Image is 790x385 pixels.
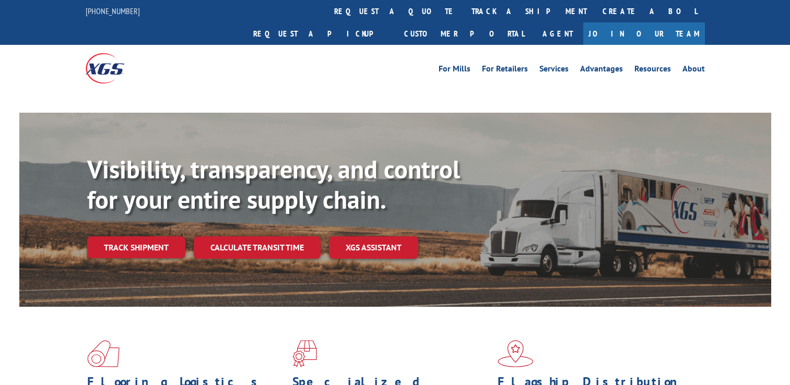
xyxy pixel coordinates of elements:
[439,65,470,76] a: For Mills
[292,340,317,367] img: xgs-icon-focused-on-flooring-red
[86,6,140,16] a: [PHONE_NUMBER]
[634,65,671,76] a: Resources
[396,22,532,45] a: Customer Portal
[87,153,460,215] b: Visibility, transparency, and control for your entire supply chain.
[245,22,396,45] a: Request a pickup
[539,65,569,76] a: Services
[482,65,528,76] a: For Retailers
[583,22,705,45] a: Join Our Team
[682,65,705,76] a: About
[498,340,534,367] img: xgs-icon-flagship-distribution-model-red
[87,340,120,367] img: xgs-icon-total-supply-chain-intelligence-red
[580,65,623,76] a: Advantages
[194,236,321,259] a: Calculate transit time
[87,236,185,258] a: Track shipment
[532,22,583,45] a: Agent
[329,236,418,259] a: XGS ASSISTANT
